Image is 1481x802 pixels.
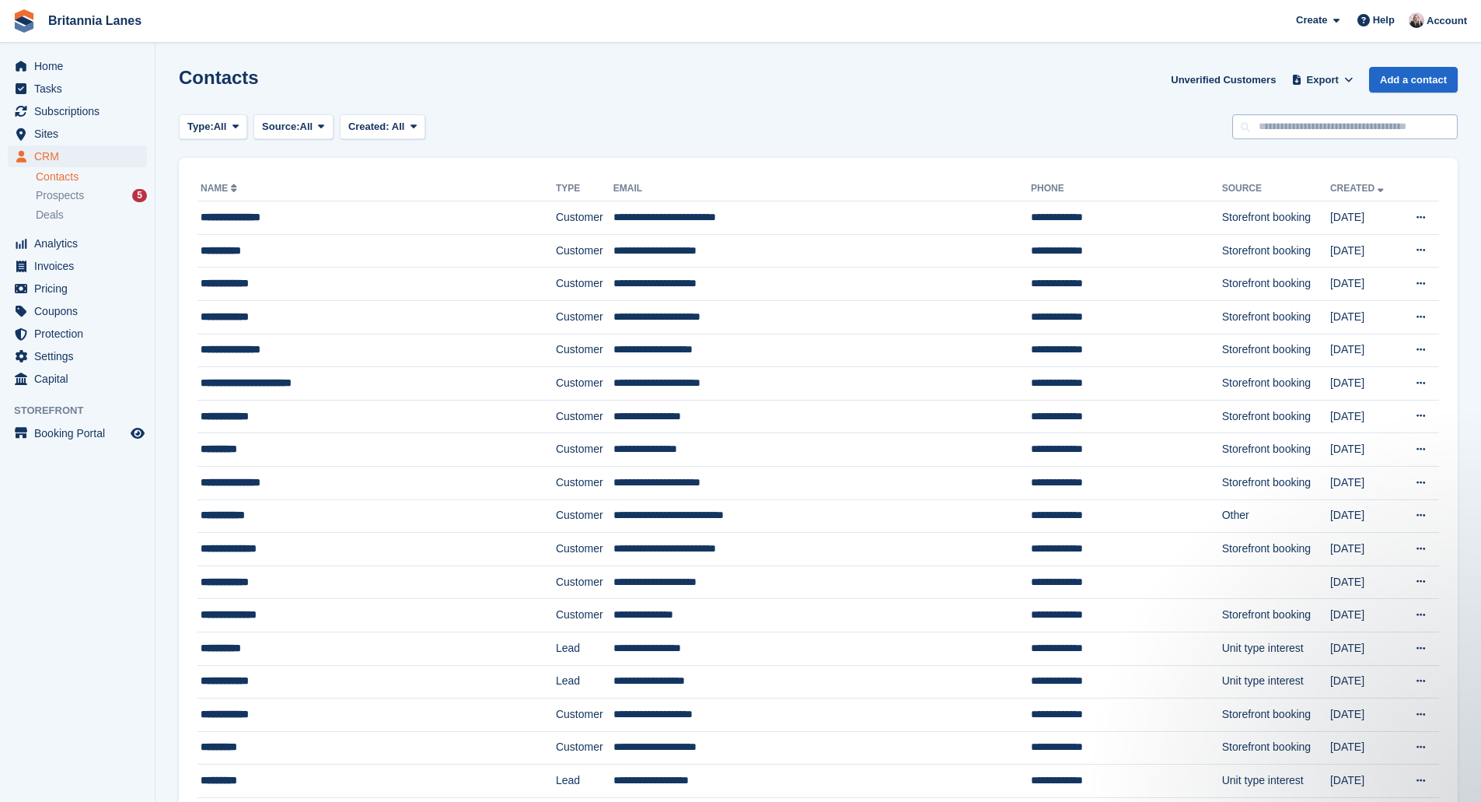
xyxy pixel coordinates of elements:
[34,345,127,367] span: Settings
[34,100,127,122] span: Subscriptions
[36,207,147,223] a: Deals
[556,566,613,599] td: Customer
[201,183,240,194] a: Name
[34,123,127,145] span: Sites
[1222,400,1330,433] td: Storefront booking
[556,499,613,533] td: Customer
[1222,466,1330,499] td: Storefront booking
[1330,731,1399,765] td: [DATE]
[556,300,613,334] td: Customer
[8,233,147,254] a: menu
[1222,433,1330,467] td: Storefront booking
[34,55,127,77] span: Home
[132,189,147,202] div: 5
[613,177,1031,201] th: Email
[34,300,127,322] span: Coupons
[8,368,147,390] a: menu
[556,268,613,301] td: Customer
[1330,300,1399,334] td: [DATE]
[8,78,147,100] a: menu
[36,188,84,203] span: Prospects
[556,334,613,367] td: Customer
[36,208,64,222] span: Deals
[1330,201,1399,235] td: [DATE]
[556,533,613,566] td: Customer
[1330,433,1399,467] td: [DATE]
[8,255,147,277] a: menu
[1222,234,1330,268] td: Storefront booking
[179,67,259,88] h1: Contacts
[36,187,147,204] a: Prospects 5
[1165,67,1282,93] a: Unverified Customers
[1330,632,1399,665] td: [DATE]
[1330,268,1399,301] td: [DATE]
[42,8,148,33] a: Britannia Lanes
[14,403,155,419] span: Storefront
[1222,201,1330,235] td: Storefront booking
[556,665,613,699] td: Lead
[392,121,405,132] span: All
[8,100,147,122] a: menu
[179,114,247,140] button: Type: All
[1427,13,1467,29] span: Account
[348,121,389,132] span: Created:
[262,119,299,135] span: Source:
[34,278,127,299] span: Pricing
[1330,183,1387,194] a: Created
[1409,12,1424,28] img: Alexandra Lane
[1222,599,1330,632] td: Storefront booking
[556,177,613,201] th: Type
[1288,67,1357,93] button: Export
[1222,665,1330,699] td: Unit type interest
[556,201,613,235] td: Customer
[8,123,147,145] a: menu
[34,368,127,390] span: Capital
[36,170,147,184] a: Contacts
[34,233,127,254] span: Analytics
[556,731,613,765] td: Customer
[1330,533,1399,566] td: [DATE]
[1222,765,1330,798] td: Unit type interest
[34,255,127,277] span: Invoices
[556,599,613,632] td: Customer
[1369,67,1458,93] a: Add a contact
[1330,367,1399,401] td: [DATE]
[556,466,613,499] td: Customer
[8,278,147,299] a: menu
[8,55,147,77] a: menu
[1222,334,1330,367] td: Storefront booking
[214,119,227,135] span: All
[1307,72,1339,88] span: Export
[1222,699,1330,732] td: Storefront booking
[556,765,613,798] td: Lead
[1031,177,1222,201] th: Phone
[1330,400,1399,433] td: [DATE]
[34,145,127,167] span: CRM
[1222,177,1330,201] th: Source
[8,345,147,367] a: menu
[128,424,147,443] a: Preview store
[34,78,127,100] span: Tasks
[8,323,147,345] a: menu
[1330,466,1399,499] td: [DATE]
[1330,234,1399,268] td: [DATE]
[1330,665,1399,699] td: [DATE]
[1222,632,1330,665] td: Unit type interest
[34,422,127,444] span: Booking Portal
[556,367,613,401] td: Customer
[556,400,613,433] td: Customer
[1222,499,1330,533] td: Other
[187,119,214,135] span: Type:
[8,145,147,167] a: menu
[556,433,613,467] td: Customer
[1222,533,1330,566] td: Storefront booking
[1296,12,1327,28] span: Create
[1330,566,1399,599] td: [DATE]
[300,119,313,135] span: All
[1330,499,1399,533] td: [DATE]
[340,114,425,140] button: Created: All
[8,300,147,322] a: menu
[1330,699,1399,732] td: [DATE]
[1222,731,1330,765] td: Storefront booking
[556,699,613,732] td: Customer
